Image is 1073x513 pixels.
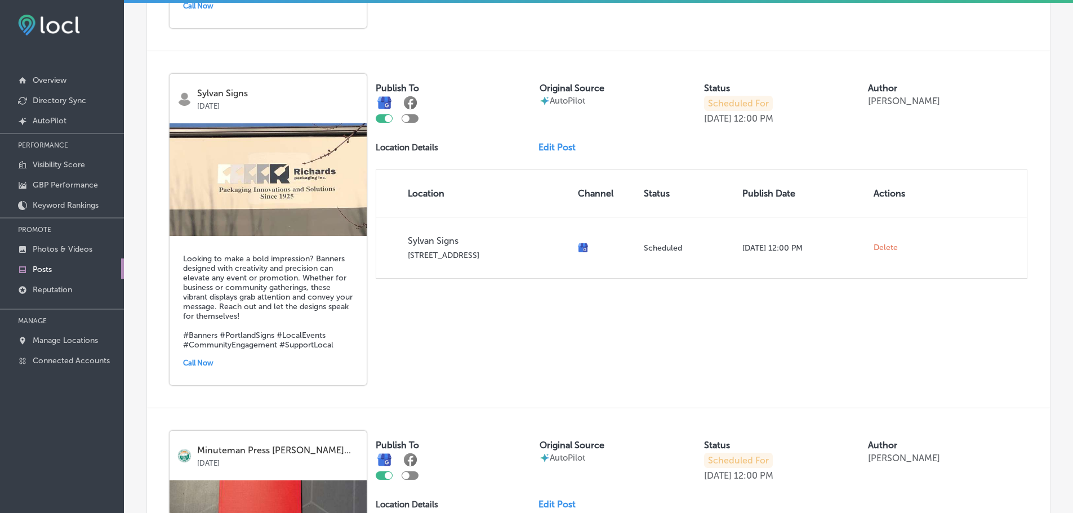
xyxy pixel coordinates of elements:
[376,440,419,450] label: Publish To
[869,170,921,217] th: Actions
[33,356,110,365] p: Connected Accounts
[33,180,98,190] p: GBP Performance
[183,254,353,350] h5: Looking to make a bold impression? Banners designed with creativity and precision can elevate any...
[177,449,192,463] img: logo
[868,453,940,463] p: [PERSON_NAME]
[376,499,438,510] p: Location Details
[197,88,359,99] p: Sylvan Signs
[868,96,940,106] p: [PERSON_NAME]
[550,96,585,106] p: AutoPilot
[540,83,604,93] label: Original Source
[550,453,585,463] p: AutoPilot
[540,96,550,106] img: autopilot-icon
[639,170,738,217] th: Status
[33,336,98,345] p: Manage Locations
[868,83,897,93] label: Author
[573,170,639,217] th: Channel
[376,170,573,217] th: Location
[540,440,604,450] label: Original Source
[538,142,585,153] a: Edit Post
[33,265,52,274] p: Posts
[704,113,732,124] p: [DATE]
[170,123,367,236] img: 1750113815faa79f25-f17d-44a2-988d-5df61653a807_2023-09-29.jpg
[704,453,773,468] p: Scheduled For
[33,75,66,85] p: Overview
[644,243,733,253] p: Scheduled
[177,92,192,106] img: logo
[33,200,99,210] p: Keyword Rankings
[33,96,86,105] p: Directory Sync
[868,440,897,450] label: Author
[538,499,585,510] a: Edit Post
[734,113,773,124] p: 12:00 PM
[742,243,865,253] p: [DATE] 12:00 PM
[376,142,438,153] p: Location Details
[408,251,569,260] p: [STREET_ADDRESS]
[704,83,730,93] label: Status
[197,456,359,467] p: [DATE]
[18,15,80,35] img: fda3e92497d09a02dc62c9cd864e3231.png
[874,243,898,253] span: Delete
[33,116,66,126] p: AutoPilot
[704,440,730,450] label: Status
[738,170,869,217] th: Publish Date
[33,244,92,254] p: Photos & Videos
[704,470,732,481] p: [DATE]
[540,453,550,463] img: autopilot-icon
[33,285,72,295] p: Reputation
[197,445,359,456] p: Minuteman Press [PERSON_NAME]...
[197,99,359,110] p: [DATE]
[408,235,569,246] p: Sylvan Signs
[33,160,85,169] p: Visibility Score
[734,470,773,481] p: 12:00 PM
[704,96,773,111] p: Scheduled For
[376,83,419,93] label: Publish To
